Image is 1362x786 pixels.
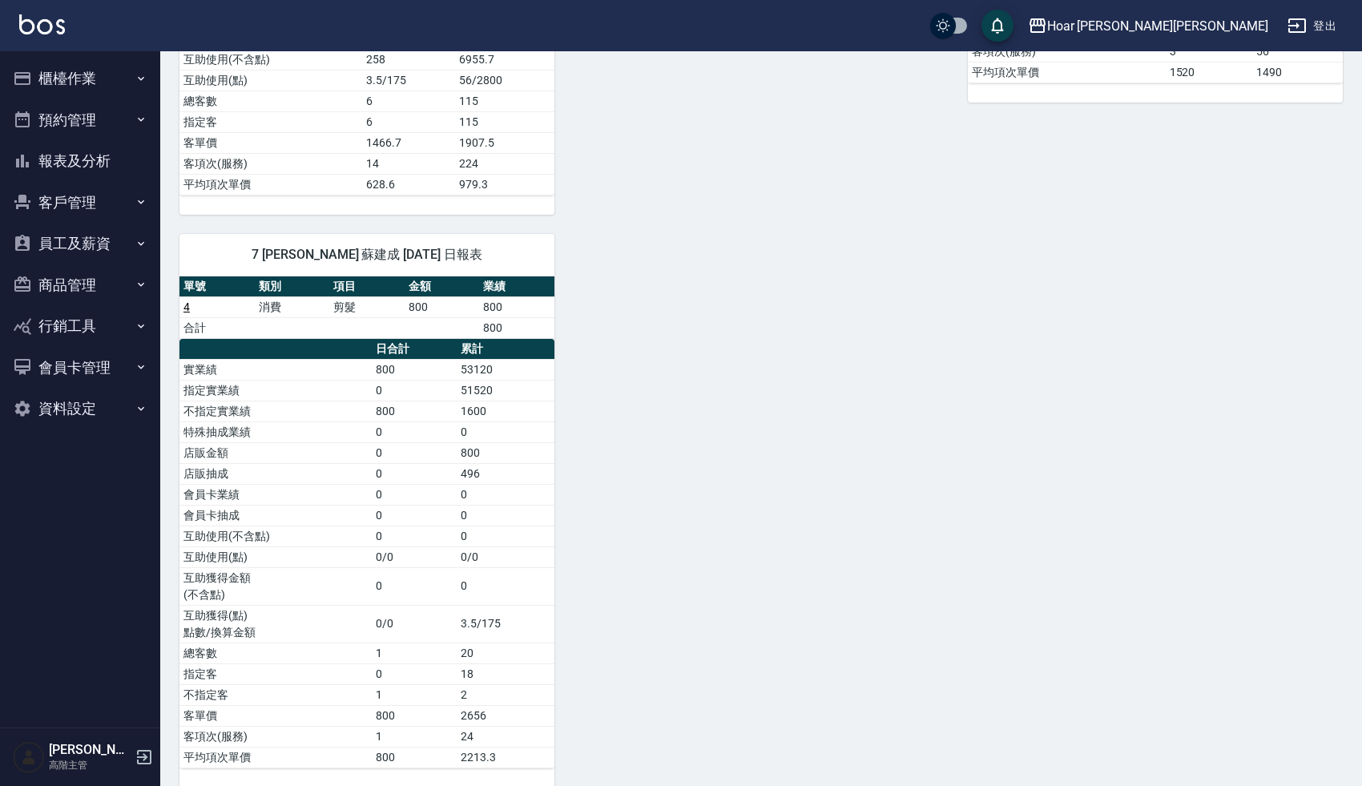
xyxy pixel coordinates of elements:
button: 商品管理 [6,264,154,306]
a: 4 [183,300,190,313]
td: 51520 [457,380,554,401]
div: Hoar [PERSON_NAME][PERSON_NAME] [1047,16,1268,36]
table: a dense table [179,339,554,768]
td: 979.3 [455,174,554,195]
td: 0 [372,442,457,463]
td: 客單價 [179,705,372,726]
td: 258 [362,49,455,70]
button: 員工及薪資 [6,223,154,264]
td: 互助獲得(點) 點數/換算金額 [179,605,372,643]
td: 互助使用(點) [179,546,372,567]
td: 20 [457,643,554,663]
td: 0/0 [457,546,554,567]
td: 不指定客 [179,684,372,705]
td: 客項次(服務) [968,41,1166,62]
td: 800 [457,442,554,463]
td: 剪髮 [329,296,405,317]
th: 項目 [329,276,405,297]
td: 1466.7 [362,132,455,153]
td: 平均項次單價 [179,174,362,195]
td: 800 [372,401,457,421]
td: 指定實業績 [179,380,372,401]
td: 指定客 [179,663,372,684]
td: 合計 [179,317,255,338]
button: 登出 [1281,11,1343,41]
td: 1 [372,643,457,663]
th: 單號 [179,276,255,297]
td: 115 [455,111,554,132]
td: 0 [457,526,554,546]
td: 1 [372,684,457,705]
td: 0 [372,526,457,546]
td: 店販金額 [179,442,372,463]
img: Person [13,741,45,773]
button: 報表及分析 [6,140,154,182]
td: 0 [457,484,554,505]
td: 0 [372,663,457,684]
button: 會員卡管理 [6,347,154,389]
td: 56 [1252,41,1343,62]
td: 800 [405,296,480,317]
td: 互助使用(點) [179,70,362,91]
td: 會員卡抽成 [179,505,372,526]
td: 不指定實業績 [179,401,372,421]
td: 會員卡業績 [179,484,372,505]
td: 6 [362,91,455,111]
button: 客戶管理 [6,182,154,224]
p: 高階主管 [49,758,131,772]
td: 3.5/175 [362,70,455,91]
td: 800 [479,296,554,317]
th: 業績 [479,276,554,297]
td: 0 [457,505,554,526]
td: 0/0 [372,605,457,643]
button: save [981,10,1013,42]
td: 總客數 [179,91,362,111]
td: 800 [372,359,457,380]
td: 平均項次單價 [179,747,372,768]
td: 24 [457,726,554,747]
td: 1 [372,726,457,747]
td: 0 [457,567,554,605]
td: 店販抽成 [179,463,372,484]
td: 1490 [1252,62,1343,83]
td: 平均項次單價 [968,62,1166,83]
td: 0 [372,463,457,484]
td: 0 [372,380,457,401]
th: 類別 [255,276,330,297]
th: 金額 [405,276,480,297]
td: 115 [455,91,554,111]
td: 0 [457,421,554,442]
td: 特殊抽成業績 [179,421,372,442]
td: 800 [372,747,457,768]
button: Hoar [PERSON_NAME][PERSON_NAME] [1021,10,1275,42]
button: 行銷工具 [6,305,154,347]
td: 互助使用(不含點) [179,526,372,546]
th: 日合計 [372,339,457,360]
td: 指定客 [179,111,362,132]
td: 224 [455,153,554,174]
h5: [PERSON_NAME] [49,742,131,758]
td: 496 [457,463,554,484]
td: 800 [479,317,554,338]
td: 0 [372,421,457,442]
td: 56/2800 [455,70,554,91]
td: 0 [372,505,457,526]
td: 2656 [457,705,554,726]
td: 互助使用(不含點) [179,49,362,70]
button: 資料設定 [6,388,154,429]
td: 客項次(服務) [179,153,362,174]
table: a dense table [179,276,554,339]
td: 實業績 [179,359,372,380]
button: 預約管理 [6,99,154,141]
td: 客單價 [179,132,362,153]
td: 0 [372,484,457,505]
td: 互助獲得金額 (不含點) [179,567,372,605]
td: 2 [457,684,554,705]
td: 1600 [457,401,554,421]
td: 0 [372,567,457,605]
span: 7 [PERSON_NAME] 蘇建成 [DATE] 日報表 [199,247,535,263]
img: Logo [19,14,65,34]
td: 消費 [255,296,330,317]
td: 14 [362,153,455,174]
td: 800 [372,705,457,726]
